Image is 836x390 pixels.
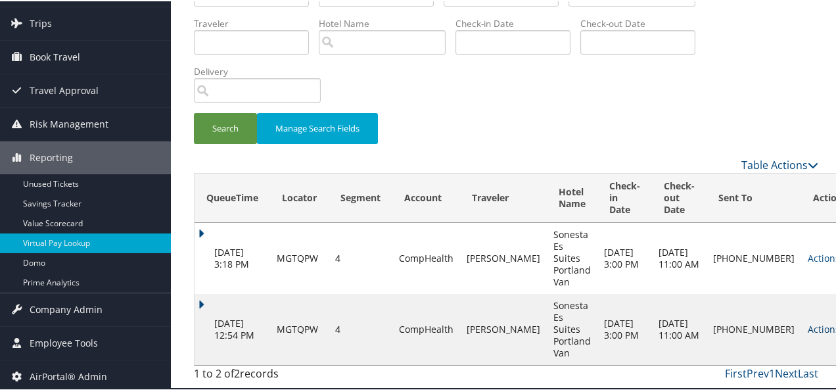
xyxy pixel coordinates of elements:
[319,16,455,29] label: Hotel Name
[580,16,705,29] label: Check-out Date
[30,292,103,325] span: Company Admin
[194,364,335,387] div: 1 to 2 of records
[652,293,707,364] td: [DATE] 11:00 AM
[547,172,597,222] th: Hotel Name: activate to sort column ascending
[329,172,392,222] th: Segment: activate to sort column ascending
[195,172,270,222] th: QueueTime: activate to sort column ascending
[30,326,98,358] span: Employee Tools
[597,172,652,222] th: Check-in Date: activate to sort column ascending
[455,16,580,29] label: Check-in Date
[725,365,747,379] a: First
[329,293,392,364] td: 4
[30,39,80,72] span: Book Travel
[195,222,270,293] td: [DATE] 3:18 PM
[329,222,392,293] td: 4
[652,172,707,222] th: Check-out Date: activate to sort column ascending
[30,107,108,139] span: Risk Management
[597,293,652,364] td: [DATE] 3:00 PM
[270,293,329,364] td: MGTQPW
[747,365,769,379] a: Prev
[234,365,240,379] span: 2
[194,16,319,29] label: Traveler
[257,112,378,143] button: Manage Search Fields
[652,222,707,293] td: [DATE] 11:00 AM
[270,222,329,293] td: MGTQPW
[30,6,52,39] span: Trips
[460,222,547,293] td: [PERSON_NAME]
[460,172,547,222] th: Traveler: activate to sort column ascending
[392,172,460,222] th: Account: activate to sort column descending
[547,293,597,364] td: Sonesta Es Suites Portland Van
[460,293,547,364] td: [PERSON_NAME]
[775,365,798,379] a: Next
[392,293,460,364] td: CompHealth
[707,172,801,222] th: Sent To: activate to sort column ascending
[798,365,818,379] a: Last
[392,222,460,293] td: CompHealth
[194,64,331,77] label: Delivery
[597,222,652,293] td: [DATE] 3:00 PM
[769,365,775,379] a: 1
[707,293,801,364] td: [PHONE_NUMBER]
[30,73,99,106] span: Travel Approval
[547,222,597,293] td: Sonesta Es Suites Portland Van
[194,112,257,143] button: Search
[741,157,818,171] a: Table Actions
[195,293,270,364] td: [DATE] 12:54 PM
[270,172,329,222] th: Locator: activate to sort column ascending
[707,222,801,293] td: [PHONE_NUMBER]
[30,140,73,173] span: Reporting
